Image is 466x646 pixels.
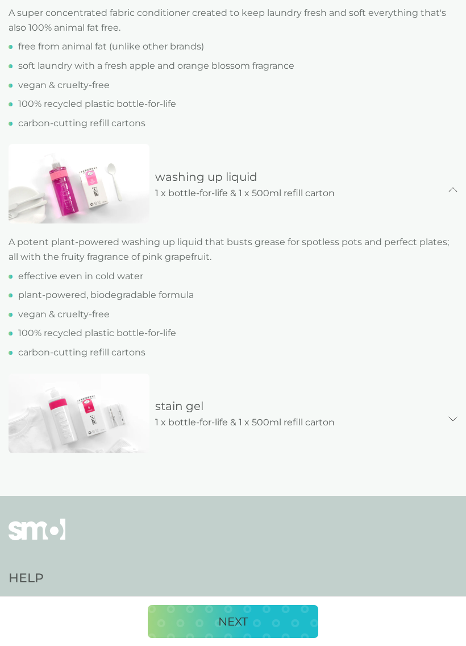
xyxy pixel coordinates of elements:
p: A super concentrated fabric conditioner created to keep laundry fresh and soft everything that's ... [9,6,457,144]
img: smol [9,519,65,557]
li: plant-powered, biodegradable formula [14,288,463,303]
p: stain gel [149,397,209,415]
li: soft laundry with a fresh apple and orange blossom fragrance [14,59,463,73]
p: 1 x bottle-for-life & 1 x 500ml refill carton [149,186,340,201]
li: free from animal fat (unlike other brands) [14,39,463,54]
p: A potent plant-powered washing up liquid that busts grease for spotless pots and perfect plates; ... [9,235,457,373]
li: carbon-cutting refill cartons [14,345,463,360]
p: washing up liquid [149,168,263,186]
li: vegan & cruelty-free [14,307,463,322]
li: carbon-cutting refill cartons [14,116,463,131]
li: vegan & cruelty-free [14,78,463,93]
img: image_3-1_9b6f25b4-557c-4a73-b4d2-57307d850b7e.jpg [9,374,149,453]
a: [EMAIL_ADDRESS][DOMAIN_NAME] [9,593,173,608]
li: 100% recycled plastic bottle-for-life [14,326,463,341]
h4: Help [9,570,173,587]
p: NEXT [218,612,248,631]
li: effective even in cold water [14,269,463,284]
li: 100% recycled plastic bottle-for-life [14,97,463,111]
button: NEXT [148,605,318,638]
p: 1 x bottle-for-life & 1 x 500ml refill carton [149,415,340,430]
img: image_3_9dc0c440-16e7-4111-9904-dca3cf40d24f.jpg [9,144,149,223]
